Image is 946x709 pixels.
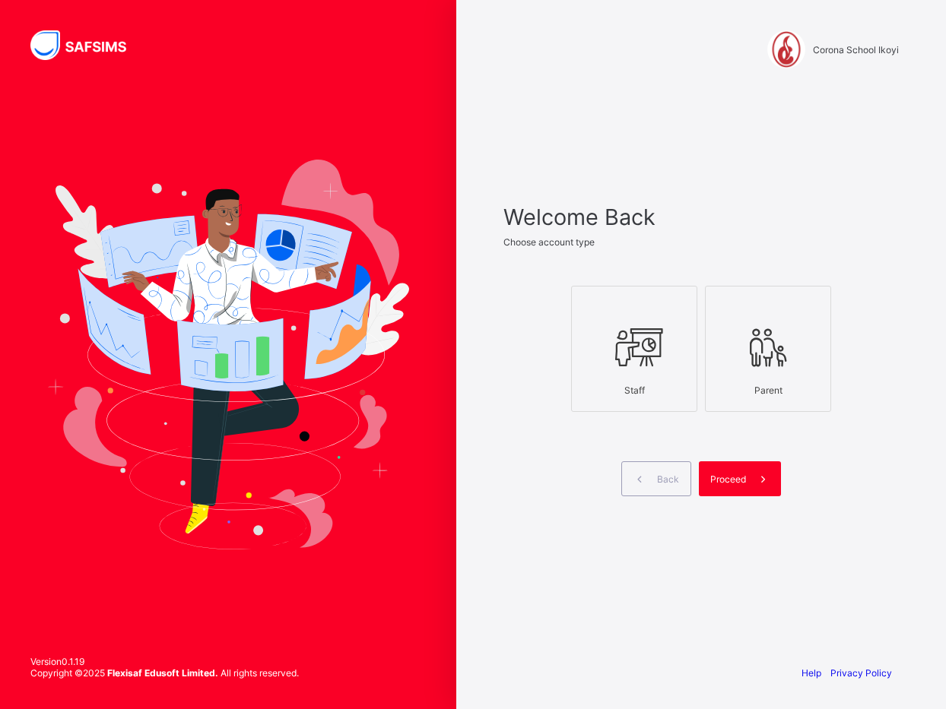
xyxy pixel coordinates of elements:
span: Welcome Back [503,204,899,230]
img: SAFSIMS Logo [30,30,144,60]
div: Parent [713,377,823,404]
span: Choose account type [503,236,595,248]
span: Proceed [710,473,746,485]
span: Version 0.1.19 [30,656,299,667]
a: Help [802,667,821,679]
span: Corona School Ikoyi [813,44,899,55]
div: Staff [579,377,689,404]
span: Back [657,473,679,485]
span: Copyright © 2025 All rights reserved. [30,667,299,679]
img: Hero Image [47,160,409,549]
a: Privacy Policy [830,667,892,679]
strong: Flexisaf Edusoft Limited. [107,667,218,679]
